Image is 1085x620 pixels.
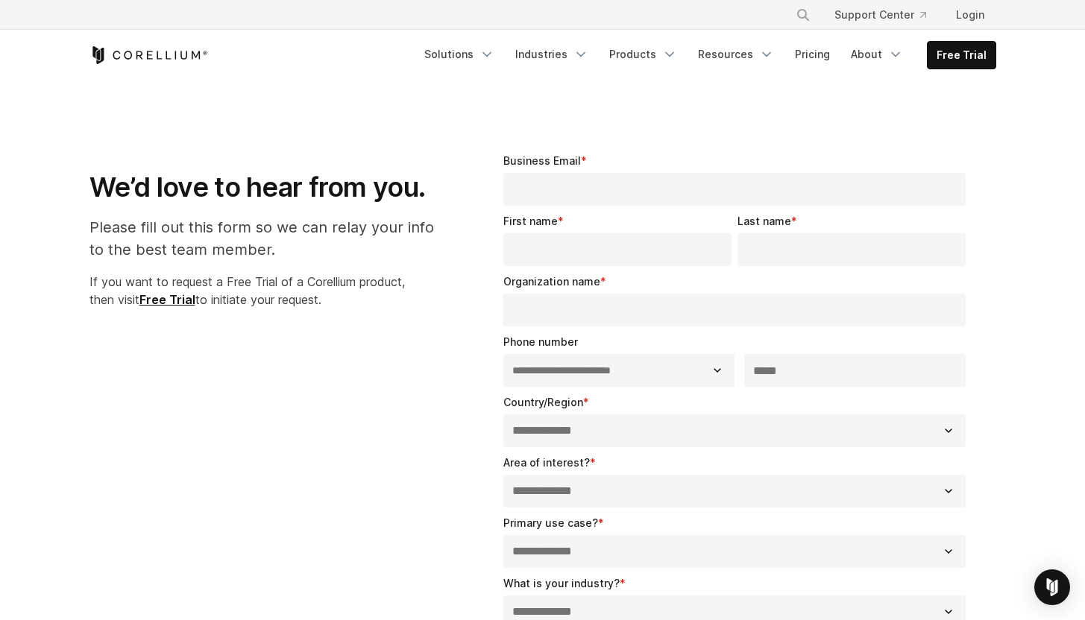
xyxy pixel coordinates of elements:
a: Products [600,41,686,68]
span: Last name [738,215,791,227]
div: Open Intercom Messenger [1034,569,1070,605]
a: Solutions [415,41,503,68]
span: What is your industry? [503,577,620,589]
div: Navigation Menu [415,41,996,69]
p: Please fill out this form so we can relay your info to the best team member. [89,216,450,261]
a: About [842,41,912,68]
a: Industries [506,41,597,68]
span: Country/Region [503,396,583,408]
span: Area of interest? [503,456,590,469]
a: Login [944,1,996,28]
button: Search [790,1,817,28]
span: Primary use case? [503,516,598,529]
span: Organization name [503,275,600,288]
a: Free Trial [139,292,195,307]
a: Pricing [786,41,839,68]
p: If you want to request a Free Trial of a Corellium product, then visit to initiate your request. [89,273,450,309]
a: Free Trial [928,42,996,69]
div: Navigation Menu [778,1,996,28]
span: Phone number [503,335,578,348]
a: Support Center [823,1,938,28]
span: Business Email [503,154,581,167]
a: Corellium Home [89,46,208,64]
h1: We’d love to hear from you. [89,171,450,204]
span: First name [503,215,558,227]
a: Resources [689,41,783,68]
